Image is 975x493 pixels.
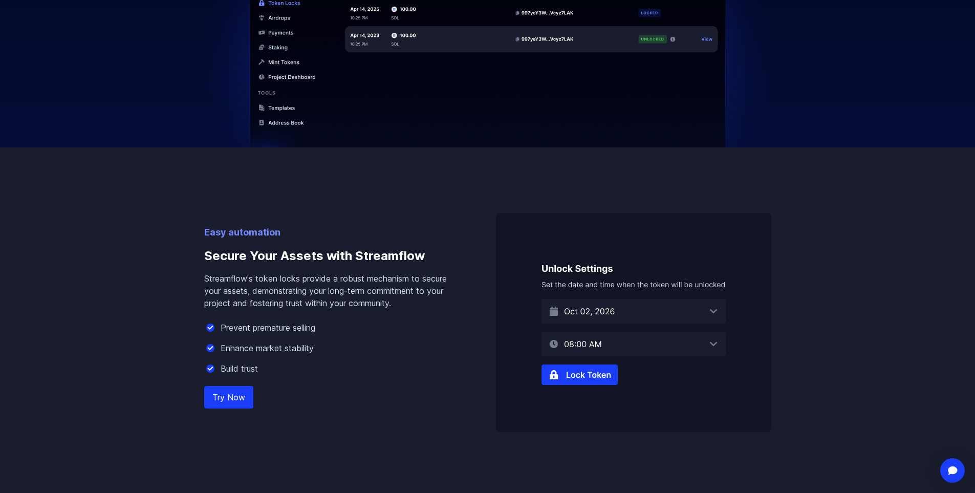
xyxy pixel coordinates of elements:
[221,362,258,375] p: Build trust
[940,458,965,483] div: Open Intercom Messenger
[204,225,463,240] p: Easy automation
[221,342,314,354] p: Enhance market stability
[204,272,463,309] p: Streamflow's token locks provide a robust mechanism to secure your assets, demonstrating your lon...
[204,240,463,272] h3: Secure Your Assets with Streamflow
[496,213,771,432] img: Secure Your Assets with Streamflow
[204,386,253,409] a: Try Now
[221,321,315,334] p: Prevent premature selling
